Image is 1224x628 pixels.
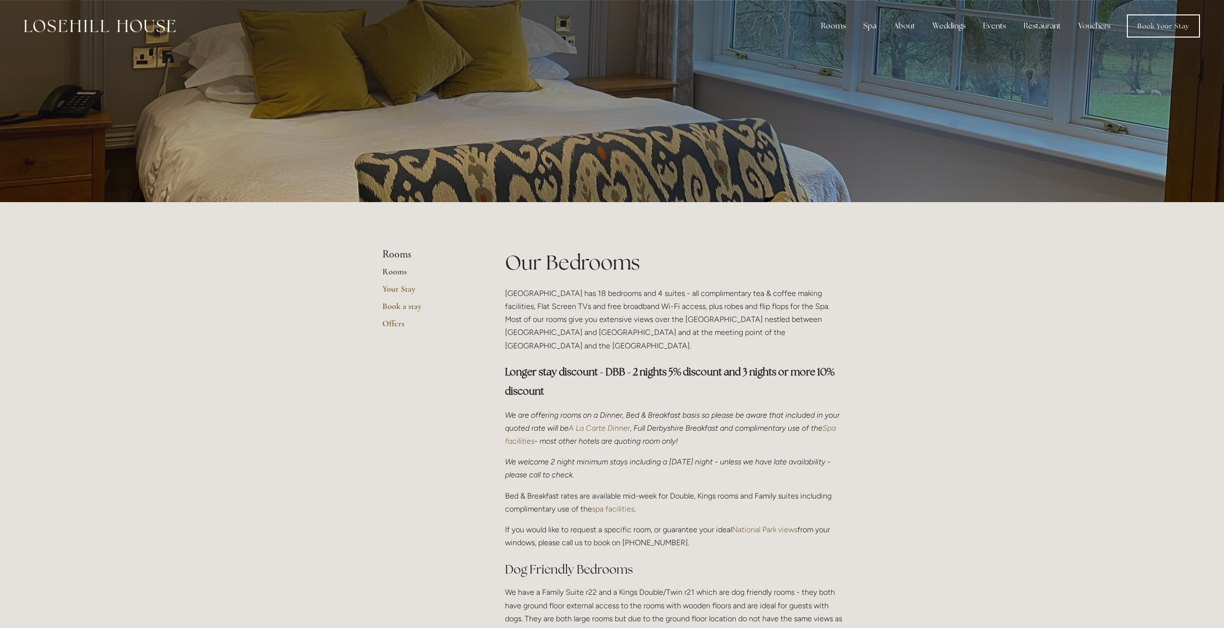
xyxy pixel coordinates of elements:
a: spa facilities [592,504,634,513]
h1: Our Bedrooms [505,248,842,277]
div: Restaurant [1016,16,1069,36]
h2: Dog Friendly Bedrooms [505,561,842,578]
em: We welcome 2 night minimum stays including a [DATE] night - unless we have late availability - pl... [505,457,833,479]
div: About [886,16,923,36]
a: Vouchers [1071,16,1118,36]
p: [GEOGRAPHIC_DATA] has 18 bedrooms and 4 suites - all complimentary tea & coffee making facilities... [505,287,842,352]
div: Spa [856,16,884,36]
div: Events [975,16,1014,36]
img: Losehill House [24,20,176,32]
a: Book Your Stay [1127,14,1200,38]
a: Your Stay [382,283,474,301]
em: We are offering rooms on a Dinner, Bed & Breakfast basis so please be aware that included in your... [505,410,842,433]
a: Rooms [382,266,474,283]
div: Rooms [813,16,854,36]
div: Weddings [925,16,973,36]
li: Rooms [382,248,474,261]
a: Book a stay [382,301,474,318]
em: , Full Derbyshire Breakfast and complimentary use of the [630,423,822,433]
em: - most other hotels are quoting room only! [534,436,678,446]
a: A La Carte Dinner [568,423,630,433]
p: Bed & Breakfast rates are available mid-week for Double, Kings rooms and Family suites including ... [505,489,842,515]
a: National Park views [732,525,797,534]
strong: Longer stay discount - DBB - 2 nights 5% discount and 3 nights or more 10% discount [505,365,836,397]
a: Offers [382,318,474,335]
p: If you would like to request a specific room, or guarantee your ideal from your windows, please c... [505,523,842,549]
